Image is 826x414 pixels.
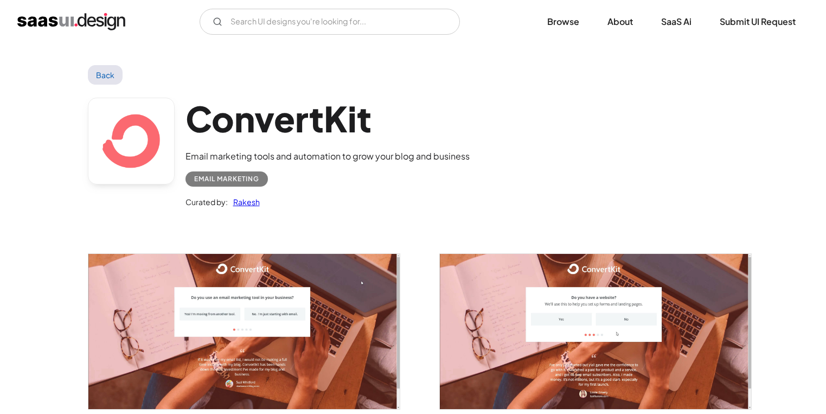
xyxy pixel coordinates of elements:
div: Email Marketing [194,173,259,186]
img: 601bee8437e6e5838d64d325_ConvertKit%20Signup%202.jpg [440,254,751,409]
div: Curated by: [185,195,228,208]
a: open lightbox [88,254,400,409]
a: Browse [534,10,592,34]
a: Back [88,65,123,85]
a: Rakesh [228,195,260,208]
a: SaaS Ai [648,10,705,34]
a: About [594,10,646,34]
img: 601bee8430b50c16943044d8_ConvertKit%20Signup.jpg [88,254,400,409]
input: Search UI designs you're looking for... [200,9,460,35]
a: Submit UI Request [707,10,809,34]
div: Email marketing tools and automation to grow your blog and business [185,150,470,163]
a: home [17,13,125,30]
h1: ConvertKit [185,98,470,139]
form: Email Form [200,9,460,35]
a: open lightbox [440,254,751,409]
